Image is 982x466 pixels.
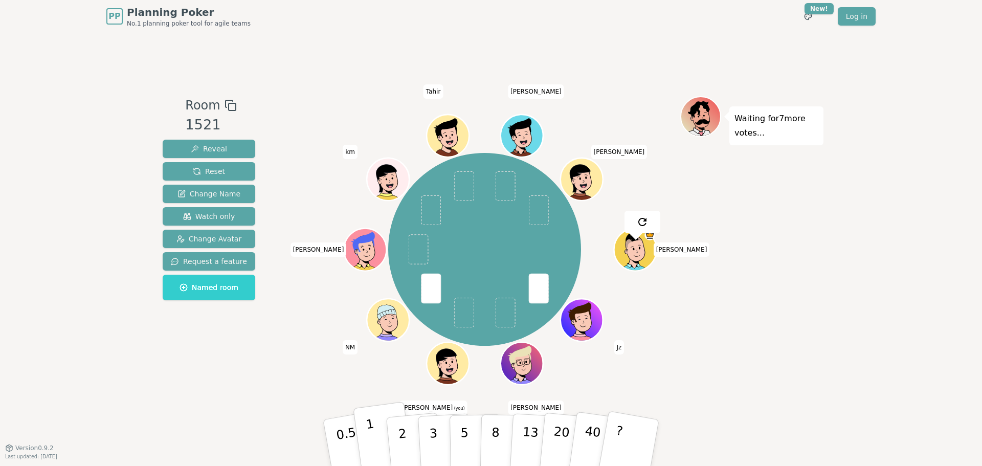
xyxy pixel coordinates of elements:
[734,112,818,140] p: Waiting for 7 more votes...
[163,140,255,158] button: Reveal
[163,207,255,226] button: Watch only
[453,406,465,411] span: (you)
[5,454,57,459] span: Last updated: [DATE]
[163,275,255,300] button: Named room
[291,242,347,257] span: Click to change your name
[399,401,467,415] span: Click to change your name
[185,115,236,136] div: 1521
[163,185,255,203] button: Change Name
[163,252,255,271] button: Request a feature
[799,7,817,26] button: New!
[654,242,710,257] span: Click to change your name
[805,3,834,14] div: New!
[508,401,564,415] span: Click to change your name
[185,96,220,115] span: Room
[838,7,876,26] a: Log in
[127,5,251,19] span: Planning Poker
[191,144,227,154] span: Reveal
[15,444,54,452] span: Version 0.9.2
[428,343,467,383] button: Click to change your avatar
[508,84,564,98] span: Click to change your name
[127,19,251,28] span: No.1 planning poker tool for agile teams
[343,144,358,159] span: Click to change your name
[193,166,225,176] span: Reset
[614,340,624,354] span: Click to change your name
[106,5,251,28] a: PPPlanning PokerNo.1 planning poker tool for agile teams
[163,162,255,181] button: Reset
[108,10,120,23] span: PP
[423,84,443,98] span: Click to change your name
[183,211,235,221] span: Watch only
[591,144,648,159] span: Click to change your name
[176,234,242,244] span: Change Avatar
[644,230,655,240] span: chris is the host
[5,444,54,452] button: Version0.9.2
[163,230,255,248] button: Change Avatar
[177,189,240,199] span: Change Name
[180,282,238,293] span: Named room
[343,340,358,354] span: Click to change your name
[636,216,649,228] img: reset
[171,256,247,267] span: Request a feature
